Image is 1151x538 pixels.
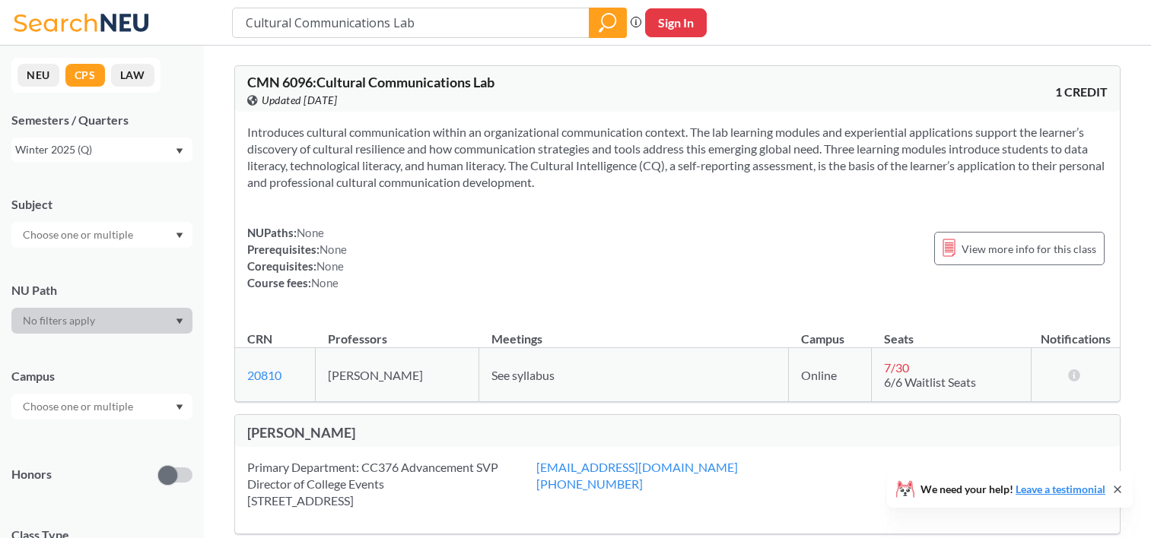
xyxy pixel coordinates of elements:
svg: Dropdown arrow [176,404,183,410]
div: NUPaths: Prerequisites: Corequisites: Course fees: [247,224,347,291]
div: Winter 2025 (Q)Dropdown arrow [11,138,192,162]
div: Subject [11,196,192,213]
th: Seats [872,315,1032,348]
span: 7 / 30 [884,360,909,375]
section: Introduces cultural communication within an organizational communication context. The lab learnin... [247,124,1108,191]
input: Choose one or multiple [15,226,143,244]
button: LAW [111,64,154,87]
th: Meetings [479,315,789,348]
div: NU Path [11,282,192,299]
button: CPS [65,64,105,87]
svg: Dropdown arrow [176,233,183,239]
div: [PERSON_NAME] [247,424,678,441]
div: Winter 2025 (Q) [15,141,174,158]
input: Class, professor, course number, "phrase" [244,10,578,36]
div: Dropdown arrow [11,308,192,334]
span: None [320,242,347,256]
div: Semesters / Quarters [11,112,192,128]
span: CMN 6096 : Cultural Communications Lab [247,74,494,90]
div: magnifying glass [589,8,627,38]
button: Sign In [645,8,707,37]
div: CRN [247,331,272,347]
td: Online [789,348,872,402]
a: [PHONE_NUMBER] [536,476,643,491]
div: Dropdown arrow [11,394,192,419]
span: 1 CREDIT [1055,84,1108,100]
div: Primary Department: CC376 Advancement SVP Director of College Events [STREET_ADDRESS] [247,459,536,509]
svg: Dropdown arrow [176,148,183,154]
input: Choose one or multiple [15,397,143,416]
svg: Dropdown arrow [176,318,183,324]
span: See syllabus [491,368,555,382]
a: [EMAIL_ADDRESS][DOMAIN_NAME] [536,460,738,474]
span: We need your help! [920,484,1105,495]
p: Honors [11,466,52,483]
th: Notifications [1032,315,1120,348]
span: None [316,259,344,273]
th: Professors [316,315,479,348]
button: NEU [17,64,59,87]
div: Campus [11,368,192,385]
span: Updated [DATE] [262,92,337,109]
a: 20810 [247,368,281,382]
div: Dropdown arrow [11,222,192,248]
th: Campus [789,315,872,348]
span: None [311,276,339,290]
span: View more info for this class [962,239,1096,258]
a: Leave a testimonial [1016,483,1105,495]
span: 6/6 Waitlist Seats [884,375,976,389]
svg: magnifying glass [599,12,617,33]
span: None [297,226,324,239]
td: [PERSON_NAME] [316,348,479,402]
